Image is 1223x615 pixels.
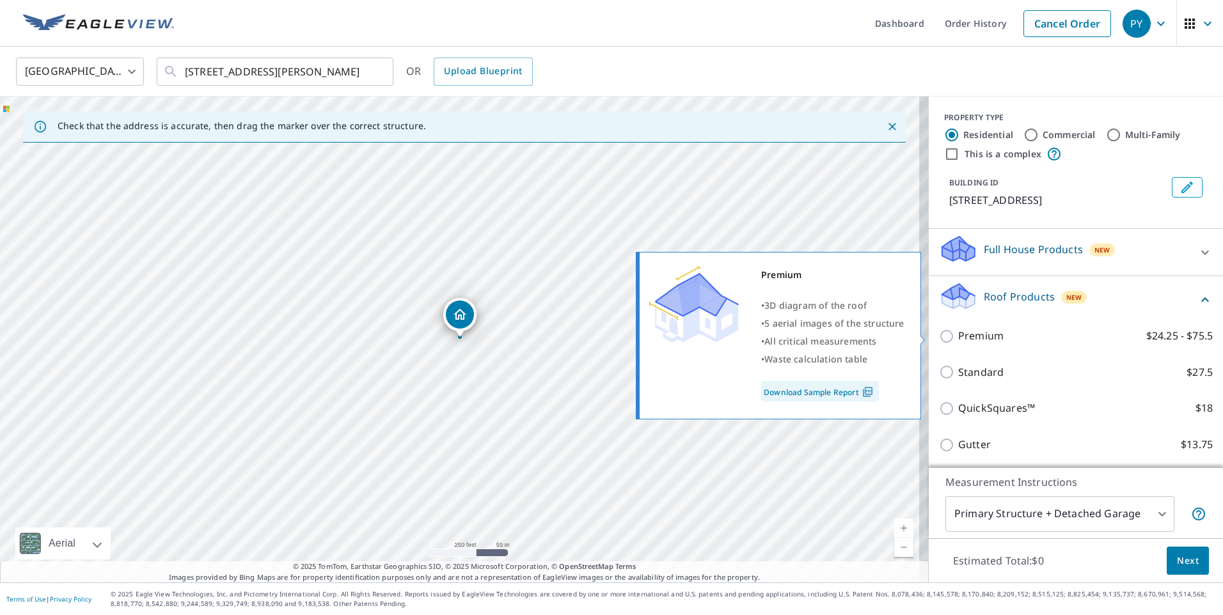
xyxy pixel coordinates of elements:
[859,386,876,398] img: Pdf Icon
[1172,177,1203,198] button: Edit building 1
[949,192,1167,208] p: [STREET_ADDRESS]
[406,58,533,86] div: OR
[649,266,739,343] img: Premium
[943,547,1054,575] p: Estimated Total: $0
[1023,10,1111,37] a: Cancel Order
[1177,553,1199,569] span: Next
[1043,128,1096,141] label: Commercial
[761,350,904,368] div: •
[559,561,613,571] a: OpenStreetMap
[434,58,532,86] a: Upload Blueprint
[958,364,1004,380] p: Standard
[945,474,1206,490] p: Measurement Instructions
[761,332,904,350] div: •
[1125,128,1181,141] label: Multi-Family
[15,527,111,559] div: Aerial
[1181,437,1213,453] p: $13.75
[894,538,913,557] a: Current Level 17, Zoom Out
[958,400,1035,416] p: QuickSquares™
[761,381,879,401] a: Download Sample Report
[984,242,1083,257] p: Full House Products
[45,527,79,559] div: Aerial
[615,561,636,571] a: Terms
[111,589,1217,609] p: © 2025 Eagle View Technologies, Inc. and Pictometry International Corp. All Rights Reserved. Repo...
[945,496,1174,532] div: Primary Structure + Detached Garage
[6,595,46,603] a: Terms of Use
[894,518,913,538] a: Current Level 17, Zoom In
[293,561,636,572] span: © 2025 TomTom, Earthstar Geographics SIO, © 2025 Microsoft Corporation, ©
[984,289,1055,304] p: Roof Products
[50,595,91,603] a: Privacy Policy
[1094,245,1110,255] span: New
[444,63,522,79] span: Upload Blueprint
[939,234,1213,270] div: Full House ProductsNew
[884,118,901,135] button: Close
[965,148,1041,160] label: This is a complex
[949,177,998,188] p: BUILDING ID
[944,112,1208,123] div: PROPERTY TYPE
[1187,364,1213,380] p: $27.5
[23,14,174,33] img: EV Logo
[1167,547,1209,575] button: Next
[16,54,144,90] div: [GEOGRAPHIC_DATA]
[1146,328,1213,344] p: $24.25 - $75.5
[761,297,904,315] div: •
[764,335,876,347] span: All critical measurements
[6,595,91,603] p: |
[963,128,1013,141] label: Residential
[58,120,426,132] p: Check that the address is accurate, then drag the marker over the correct structure.
[939,281,1213,318] div: Roof ProductsNew
[958,328,1004,344] p: Premium
[1195,400,1213,416] p: $18
[958,437,991,453] p: Gutter
[764,317,904,329] span: 5 aerial images of the structure
[1066,292,1082,302] span: New
[764,299,867,311] span: 3D diagram of the roof
[443,298,477,338] div: Dropped pin, building 1, Residential property, 2961 Lakeview Dr Prosper, TX 75078
[1191,506,1206,522] span: Your report will include the primary structure and a detached garage if one exists.
[764,353,867,365] span: Waste calculation table
[1123,10,1151,38] div: PY
[761,315,904,332] div: •
[761,266,904,284] div: Premium
[185,54,367,90] input: Search by address or latitude-longitude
